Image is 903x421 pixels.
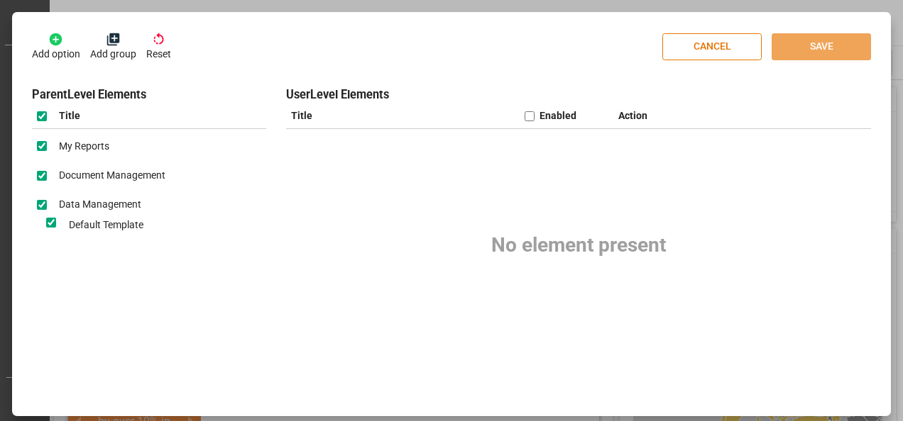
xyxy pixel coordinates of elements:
[540,108,576,123] div: Enabled
[90,32,136,62] button: Add group
[146,32,171,62] button: Reset
[662,33,762,60] button: CANCEL
[52,168,166,183] label: Document Management
[32,47,80,62] p: Add option
[61,218,143,232] label: Default Template
[52,139,110,154] label: My Reports
[286,129,872,361] div: No element present
[286,103,520,128] div: Title
[772,33,871,60] button: SAVE
[146,47,171,62] p: Reset
[613,103,754,128] div: Action
[286,86,872,104] h3: User Level Elements
[52,108,81,123] span: Title
[32,32,80,62] button: Add option
[90,47,136,62] p: Add group
[32,86,266,104] h3: Parent Level Elements
[52,197,142,212] label: Data Management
